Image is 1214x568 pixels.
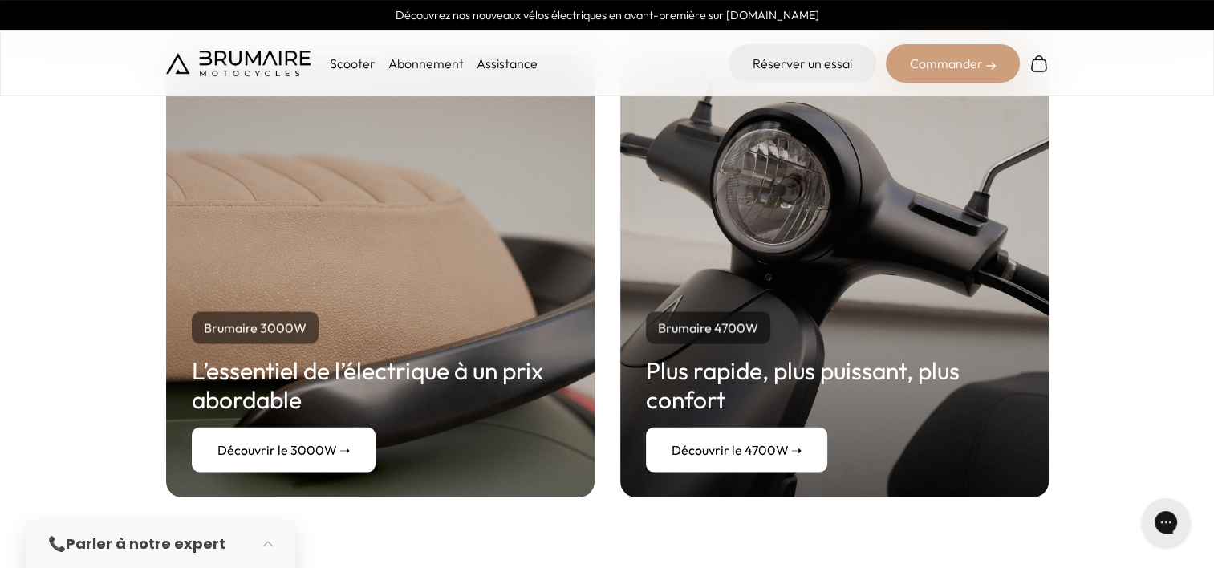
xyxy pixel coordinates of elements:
[166,51,311,76] img: Brumaire Motocycles
[192,356,569,414] h2: L’essentiel de l’électrique à un prix abordable
[1029,54,1049,73] img: Panier
[646,427,827,472] a: Découvrir le 4700W ➝
[388,55,464,71] a: Abonnement
[1134,493,1198,552] iframe: Gorgias live chat messenger
[330,54,376,73] p: Scooter
[192,427,376,472] a: Découvrir le 3000W ➝
[192,311,319,343] p: Brumaire 3000W
[646,356,1023,414] h2: Plus rapide, plus puissant, plus confort
[477,55,538,71] a: Assistance
[886,44,1020,83] div: Commander
[729,44,876,83] a: Réserver un essai
[986,61,996,71] img: right-arrow-2.png
[646,311,770,343] p: Brumaire 4700W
